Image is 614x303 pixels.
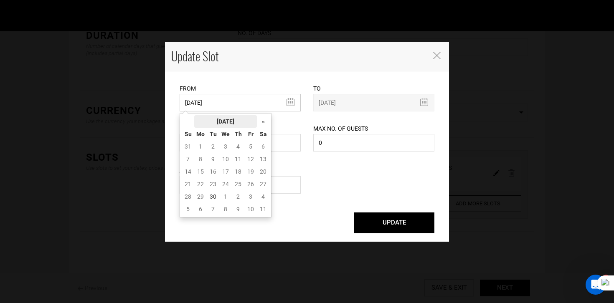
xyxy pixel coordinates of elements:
[182,190,194,203] td: 28
[219,153,232,165] td: 10
[180,84,196,93] label: From
[244,140,257,153] td: 5
[207,128,219,140] th: Tu
[257,178,269,190] td: 27
[171,48,424,65] h4: Update Slot
[232,140,244,153] td: 4
[257,165,269,178] td: 20
[207,178,219,190] td: 23
[432,50,441,59] button: Close
[207,165,219,178] td: 16
[257,153,269,165] td: 13
[232,128,244,140] th: Th
[313,84,321,93] label: To
[232,203,244,215] td: 9
[232,190,244,203] td: 2
[257,190,269,203] td: 4
[313,134,434,151] input: No. of guests
[194,203,207,215] td: 6
[194,128,207,140] th: Mo
[219,165,232,178] td: 17
[182,203,194,215] td: 5
[207,153,219,165] td: 9
[244,153,257,165] td: 12
[182,178,194,190] td: 21
[244,165,257,178] td: 19
[232,165,244,178] td: 18
[194,178,207,190] td: 22
[603,275,609,281] span: 1
[207,190,219,203] td: 30
[182,140,194,153] td: 31
[586,275,606,295] iframe: Intercom live chat
[232,178,244,190] td: 25
[194,153,207,165] td: 8
[354,212,434,233] button: UPDATE
[207,140,219,153] td: 2
[194,140,207,153] td: 1
[244,203,257,215] td: 10
[219,190,232,203] td: 1
[257,128,269,140] th: Sa
[194,115,257,128] th: [DATE]
[194,165,207,178] td: 15
[182,128,194,140] th: Su
[257,203,269,215] td: 11
[207,203,219,215] td: 7
[244,178,257,190] td: 26
[180,94,301,111] input: Select Start Date
[244,128,257,140] th: Fr
[219,178,232,190] td: 24
[313,124,368,133] label: Max No. of Guests
[257,115,269,128] th: »
[194,190,207,203] td: 29
[219,203,232,215] td: 8
[232,153,244,165] td: 11
[219,140,232,153] td: 3
[182,165,194,178] td: 14
[257,140,269,153] td: 6
[182,153,194,165] td: 7
[244,190,257,203] td: 3
[219,128,232,140] th: We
